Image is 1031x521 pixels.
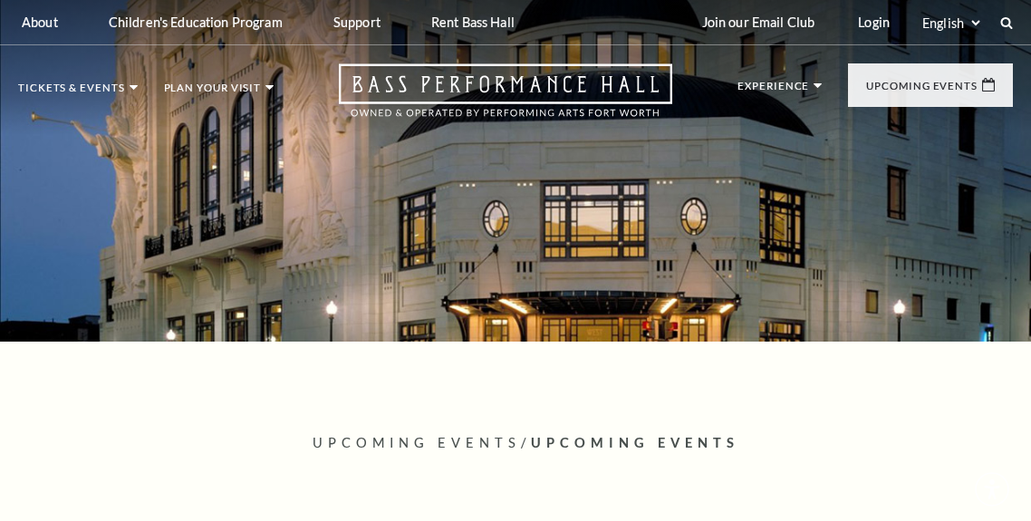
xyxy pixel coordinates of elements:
[737,81,809,101] p: Experience
[313,432,1013,455] p: /
[866,81,978,101] p: Upcoming Events
[333,14,381,30] p: Support
[164,82,262,102] p: Plan Your Visit
[431,14,515,30] p: Rent Bass Hall
[531,435,739,450] span: Upcoming Events
[109,14,283,30] p: Children's Education Program
[919,14,983,32] select: Select:
[22,14,58,30] p: About
[18,82,125,102] p: Tickets & Events
[313,435,521,450] span: Upcoming Events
